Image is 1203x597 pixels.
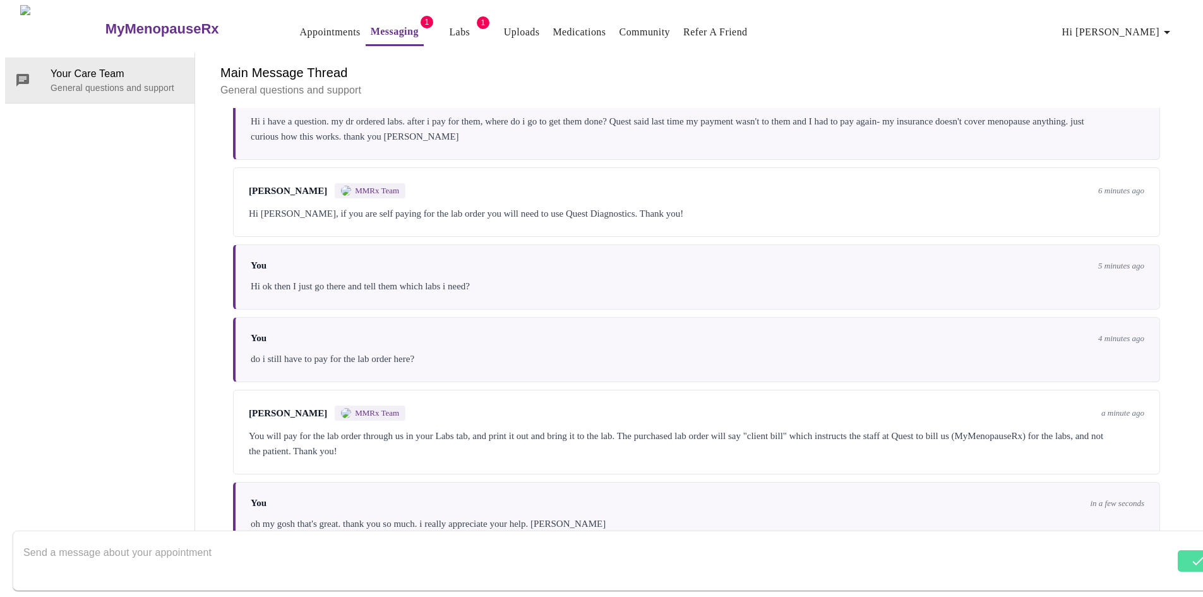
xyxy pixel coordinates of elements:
[251,114,1144,144] div: Hi i have a question. my dr ordered labs. after i pay for them, where do i go to get them done? Q...
[504,23,540,41] a: Uploads
[341,408,351,418] img: MMRX
[249,428,1144,459] div: You will pay for the lab order through us in your Labs tab, and print it out and bring it to the ...
[1062,23,1175,41] span: Hi [PERSON_NAME]
[20,5,104,52] img: MyMenopauseRx Logo
[51,81,184,94] p: General questions and support
[251,333,266,344] span: You
[477,16,489,29] span: 1
[619,23,671,41] a: Community
[105,21,219,37] h3: MyMenopauseRx
[251,260,266,271] span: You
[1098,186,1144,196] span: 6 minutes ago
[249,408,327,419] span: [PERSON_NAME]
[251,279,1144,294] div: Hi ok then I just go there and tell them which labs i need?
[251,498,266,509] span: You
[341,186,351,196] img: MMRX
[1098,334,1144,344] span: 4 minutes ago
[355,186,399,196] span: MMRx Team
[449,23,470,41] a: Labs
[220,83,1173,98] p: General questions and support
[421,16,433,28] span: 1
[548,20,611,45] button: Medications
[220,63,1173,83] h6: Main Message Thread
[1098,261,1144,271] span: 5 minutes ago
[553,23,606,41] a: Medications
[104,7,269,51] a: MyMenopauseRx
[5,57,195,103] div: Your Care TeamGeneral questions and support
[371,23,419,40] a: Messaging
[440,20,480,45] button: Labs
[1101,408,1144,418] span: a minute ago
[1057,20,1180,45] button: Hi [PERSON_NAME]
[300,23,361,41] a: Appointments
[614,20,676,45] button: Community
[23,540,1175,581] textarea: Send a message about your appointment
[51,66,184,81] span: Your Care Team
[683,23,748,41] a: Refer a Friend
[499,20,545,45] button: Uploads
[366,19,424,46] button: Messaging
[678,20,753,45] button: Refer a Friend
[251,351,1144,366] div: do i still have to pay for the lab order here?
[249,186,327,196] span: [PERSON_NAME]
[355,408,399,418] span: MMRx Team
[295,20,366,45] button: Appointments
[249,206,1144,221] div: Hi [PERSON_NAME], if you are self paying for the lab order you will need to use Quest Diagnostics...
[1090,498,1144,509] span: in a few seconds
[251,516,1144,531] div: oh my gosh that's great. thank you so much. i really appreciate your help. [PERSON_NAME]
